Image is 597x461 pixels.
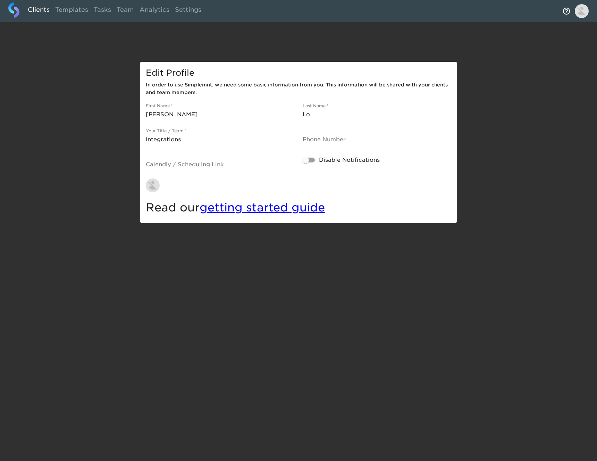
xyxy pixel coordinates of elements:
[25,2,52,19] a: Clients
[303,104,328,108] label: Last Name
[142,174,164,196] button: Change Profile Picture
[146,81,451,97] h6: In order to use Simplemnt, we need some basic information from you. This information will be shar...
[146,201,451,215] h4: Read our
[146,104,173,108] label: First Name
[52,2,91,19] a: Templates
[146,67,451,78] h5: Edit Profile
[91,2,114,19] a: Tasks
[146,178,160,192] img: AAuE7mBAMVP-QLKT0UxcRMlKCJ_3wrhyfoDdiz0wNcS2
[146,129,186,133] label: Your Title / Team
[172,2,204,19] a: Settings
[319,156,380,164] span: Disable Notifications
[8,2,19,18] img: logo
[558,3,575,19] button: notifications
[114,2,137,19] a: Team
[575,4,589,18] img: Profile
[137,2,172,19] a: Analytics
[200,201,325,214] a: getting started guide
